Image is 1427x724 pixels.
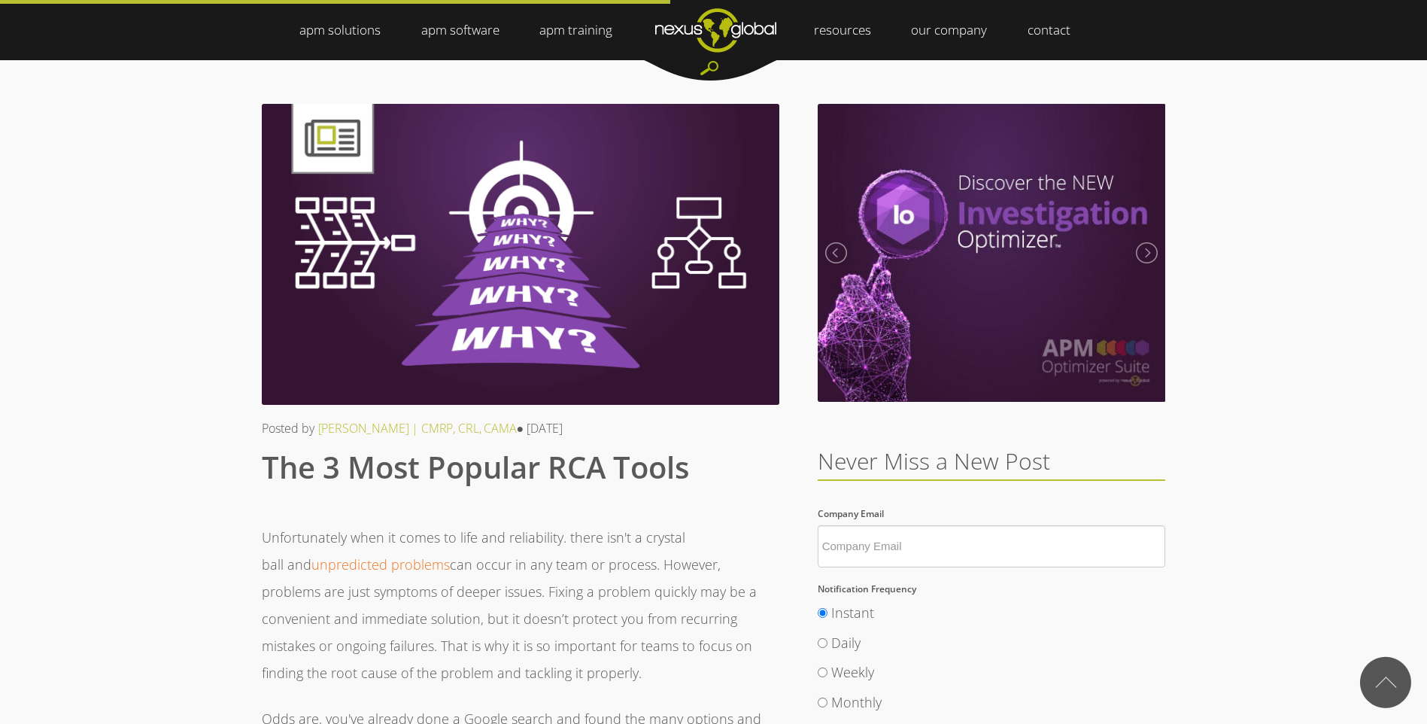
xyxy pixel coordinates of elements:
input: Weekly [818,668,827,677]
span: Never Miss a New Post [818,446,1050,476]
span: Weekly [831,663,874,681]
input: Daily [818,638,827,648]
p: Unfortunately when it comes to life and reliability. there isn't a crystal ball and can occur in ... [262,524,779,686]
input: Instant [818,608,827,618]
span: The 3 Most Popular RCA Tools [262,446,689,488]
span: Monthly [831,693,882,711]
span: Daily [831,634,861,652]
span: Notification Frequency [818,583,916,595]
span: Instant [831,604,874,622]
span: Posted by [262,420,314,437]
span: Company Email [818,507,884,520]
img: Meet the New Investigation Optimizer | September 2020 [818,104,1166,402]
span: ● [DATE] [517,420,563,437]
a: [PERSON_NAME] | CMRP, CRL, CAMA [318,420,517,437]
input: Company Email [818,525,1166,567]
input: Monthly [818,698,827,707]
a: unpredicted problems [311,555,450,573]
